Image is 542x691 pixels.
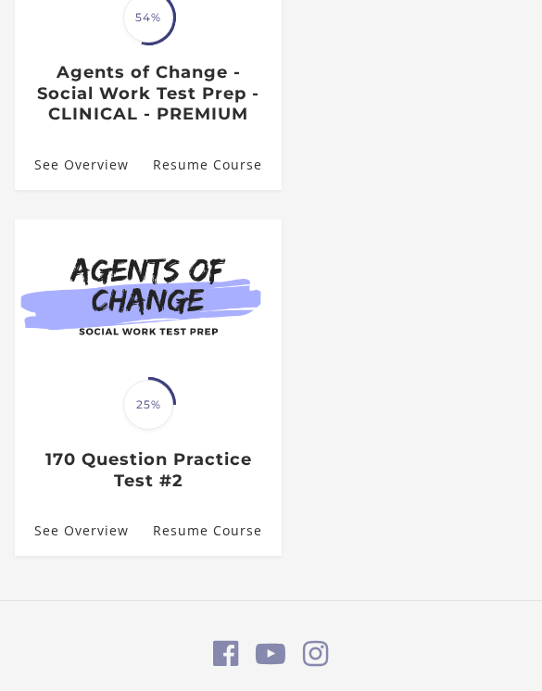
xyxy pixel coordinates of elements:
a: https://www.youtube.com/c/AgentsofChangeTestPrepbyMeaganMitchell (Open in a new window) [256,631,286,675]
i: https://www.facebook.com/groups/aswbtestprep (Open in a new window) [213,639,239,669]
i: https://www.youtube.com/c/AgentsofChangeTestPrepbyMeaganMitchell (Open in a new window) [256,639,286,669]
i: https://www.instagram.com/agentsofchangeprep/ (Open in a new window) [303,639,329,669]
a: 170 Question Practice Test #2: Resume Course [153,506,282,556]
a: Agents of Change - Social Work Test Prep - CLINICAL - PREMIUM: Resume Course [153,139,282,189]
a: https://www.facebook.com/groups/aswbtestprep (Open in a new window) [213,631,239,675]
a: Agents of Change - Social Work Test Prep - CLINICAL - PREMIUM: See Overview [15,139,129,189]
h3: Agents of Change - Social Work Test Prep - CLINICAL - PREMIUM [30,62,267,125]
h3: 170 Question Practice Test #2 [30,449,267,491]
a: 170 Question Practice Test #2: See Overview [15,506,129,556]
span: 25% [123,380,173,430]
a: https://www.instagram.com/agentsofchangeprep/ (Open in a new window) [303,631,329,675]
